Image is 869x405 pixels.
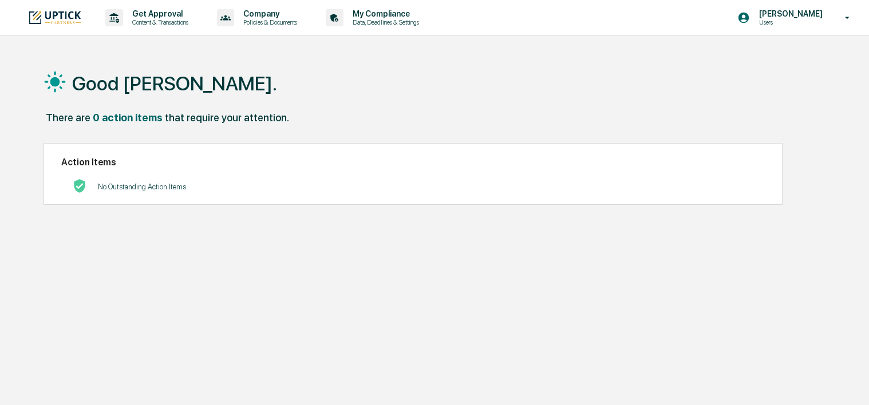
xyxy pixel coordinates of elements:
[93,112,163,124] div: 0 action items
[46,112,90,124] div: There are
[234,18,303,26] p: Policies & Documents
[61,157,765,168] h2: Action Items
[750,18,828,26] p: Users
[234,9,303,18] p: Company
[343,18,425,26] p: Data, Deadlines & Settings
[750,9,828,18] p: [PERSON_NAME]
[165,112,289,124] div: that require your attention.
[73,179,86,193] img: No Actions logo
[98,182,186,191] p: No Outstanding Action Items
[72,72,277,95] h1: Good [PERSON_NAME].
[343,9,425,18] p: My Compliance
[123,9,194,18] p: Get Approval
[123,18,194,26] p: Content & Transactions
[27,10,82,25] img: logo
